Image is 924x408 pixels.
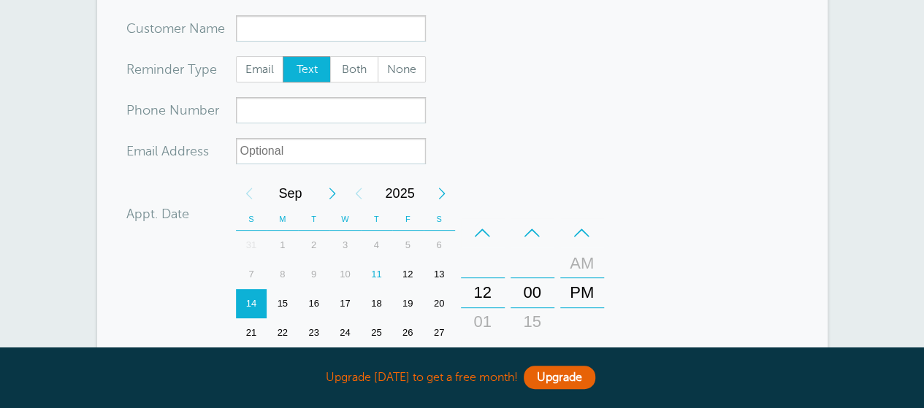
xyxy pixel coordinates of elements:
span: None [378,57,425,82]
div: 00 [515,278,550,307]
div: Next Month [319,179,345,208]
span: Text [283,57,330,82]
div: Today, Thursday, September 11 [361,260,392,289]
a: Upgrade [524,366,595,389]
th: T [361,208,392,231]
div: 30 [515,336,550,366]
div: 2 [298,231,329,260]
span: Ema [126,145,152,158]
div: Friday, September 12 [392,260,424,289]
div: 12 [465,278,500,307]
div: 7 [236,260,267,289]
div: 14 [236,289,267,318]
div: 4 [361,231,392,260]
div: 13 [424,260,455,289]
th: T [298,208,329,231]
div: 19 [392,289,424,318]
th: F [392,208,424,231]
label: None [378,56,426,82]
label: Both [330,56,378,82]
div: PM [565,278,600,307]
div: Friday, September 5 [392,231,424,260]
span: il Add [152,145,186,158]
div: Wednesday, September 10 [329,260,361,289]
div: 26 [392,318,424,347]
div: 02 [465,336,500,366]
div: Previous Month [236,179,262,208]
div: 01 [465,307,500,336]
div: 23 [298,318,329,347]
div: Sunday, September 7 [236,260,267,289]
div: Sunday, September 21 [236,318,267,347]
div: 16 [298,289,329,318]
p: Reminders are sent automatically for each appointment. [18,66,202,101]
div: 18 [361,289,392,318]
div: 1 [267,231,298,260]
div: AM [565,249,600,278]
div: Tuesday, September 9 [298,260,329,289]
div: ame [126,15,236,42]
div: 22 [267,318,298,347]
span: Both [331,57,378,82]
div: 20 [424,289,455,318]
div: Tuesday, September 16 [298,289,329,318]
div: Monday, September 1 [267,231,298,260]
div: Wednesday, September 17 [329,289,361,318]
label: Appt. Date [126,207,189,220]
span: 2025 [372,179,429,208]
span: Pho [126,104,150,117]
div: Next Year [429,179,455,208]
span: ne Nu [150,104,188,117]
div: 15 [515,307,550,336]
div: Thursday, September 4 [361,231,392,260]
div: 8 [267,260,298,289]
div: Previous Year [345,179,372,208]
span: Cus [126,22,150,35]
label: Reminder Type [126,63,217,76]
h2: Send yourself a test reminder [18,18,202,54]
div: 9 [298,260,329,289]
div: 3 [329,231,361,260]
div: Sunday, September 14 [236,289,267,318]
div: ress [126,138,236,164]
div: 27 [424,318,455,347]
div: Monday, September 15 [267,289,298,318]
div: Saturday, September 27 [424,318,455,347]
div: 6 [424,231,455,260]
label: Text [283,56,331,82]
div: Wednesday, September 3 [329,231,361,260]
div: Friday, September 19 [392,289,424,318]
div: 15 [267,289,298,318]
div: 31 [236,231,267,260]
div: Monday, September 8 [267,260,298,289]
div: 10 [329,260,361,289]
div: Friday, September 26 [392,318,424,347]
div: Upgrade [DATE] to get a free month! [97,362,828,393]
div: Saturday, September 20 [424,289,455,318]
div: Tuesday, September 23 [298,318,329,347]
label: Email [236,56,284,82]
div: Saturday, September 13 [424,260,455,289]
th: S [236,208,267,231]
div: 21 [236,318,267,347]
div: 12 [392,260,424,289]
div: Hours [461,218,505,367]
div: Thursday, September 18 [361,289,392,318]
input: Optional [236,138,426,164]
div: 24 [329,318,361,347]
span: Email [237,57,283,82]
div: Minutes [511,218,554,367]
div: mber [126,97,236,123]
div: Thursday, September 25 [361,318,392,347]
div: Tuesday, September 2 [298,231,329,260]
div: 5 [392,231,424,260]
div: Monday, September 22 [267,318,298,347]
div: 25 [361,318,392,347]
th: W [329,208,361,231]
div: 17 [329,289,361,318]
div: 11 [361,260,392,289]
div: Guide [18,18,202,229]
div: Wednesday, September 24 [329,318,361,347]
span: tomer N [150,22,199,35]
th: S [424,208,455,231]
